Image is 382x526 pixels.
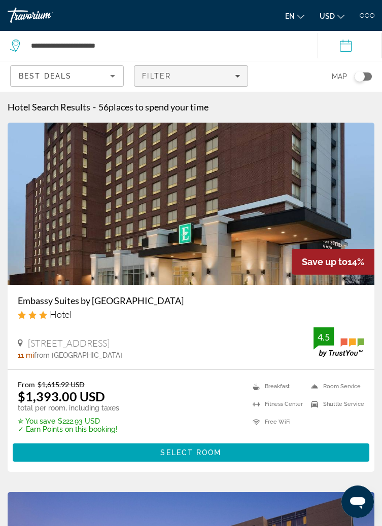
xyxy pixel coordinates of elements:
p: $222.93 USD [18,417,119,425]
li: Free WiFi [248,416,306,428]
div: 4.5 [314,331,334,343]
p: total per room, including taxes [18,404,119,412]
h1: Hotel Search Results [8,101,90,112]
div: 14% [292,249,374,275]
li: Breakfast [248,380,306,393]
a: Embassy Suites by [GEOGRAPHIC_DATA] [18,295,364,306]
span: en [285,12,295,20]
button: Select check in and out date [318,30,382,61]
del: $1,615.92 USD [38,380,85,389]
span: Map [332,69,347,84]
span: From [18,380,35,389]
mat-select: Sort by [19,70,115,82]
span: [STREET_ADDRESS] [28,337,110,349]
p: ✓ Earn Points on this booking! [18,425,119,433]
button: Change currency [320,9,344,23]
span: USD [320,12,335,20]
span: ✮ You save [18,417,55,425]
button: Select Room [13,443,369,462]
h2: 56 [98,101,209,112]
button: Change language [285,9,304,23]
input: Search hotel destination [30,38,302,53]
button: Toggle map [347,72,372,81]
div: 3 star Hotel [18,309,364,320]
li: Shuttle Service [306,398,364,410]
span: Hotel [50,309,72,320]
img: Embassy Suites by Hilton Toronto Airport [8,123,374,285]
span: Filter [142,72,171,80]
span: 11 mi [18,351,34,359]
span: Best Deals [19,72,72,80]
li: Room Service [306,380,364,393]
button: Filters [134,65,248,87]
span: places to spend your time [109,101,209,112]
img: TrustYou guest rating badge [314,327,364,357]
a: Select Room [13,446,369,457]
span: Select Room [160,448,221,457]
a: Travorium [8,8,84,23]
span: Save up to [302,256,348,267]
ins: $1,393.00 USD [18,389,105,404]
span: from [GEOGRAPHIC_DATA] [34,351,122,359]
iframe: Button to launch messaging window [341,485,374,518]
li: Fitness Center [248,398,306,410]
span: - [93,101,96,112]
